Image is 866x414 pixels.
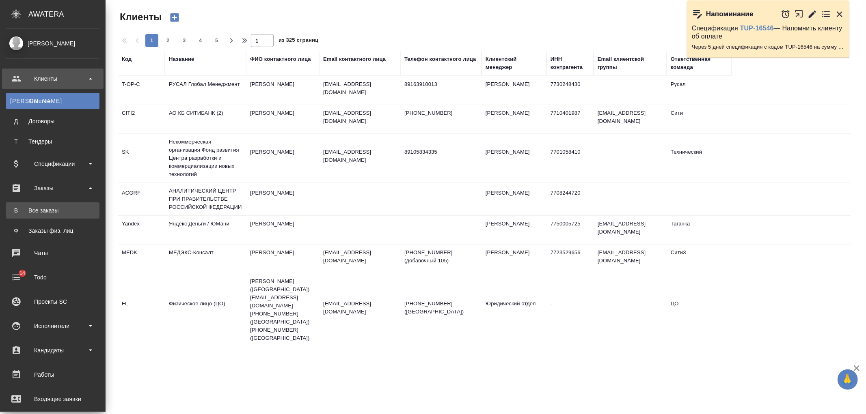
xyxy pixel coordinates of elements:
button: 4 [194,34,207,47]
button: 3 [178,34,191,47]
p: Спецификация — Напомнить клиенту об оплате [692,24,844,41]
div: Телефон контактного лица [404,55,476,63]
td: Некоммерческая организация Фонд развития Центра разработки и коммерциализации новых технологий [165,134,246,182]
td: [PERSON_NAME] [482,144,546,172]
td: 7730248430 [546,76,594,105]
td: [PERSON_NAME] [246,144,319,172]
div: Ответственная команда [671,55,728,71]
td: [PERSON_NAME] [246,185,319,213]
p: [EMAIL_ADDRESS][DOMAIN_NAME] [323,148,396,164]
td: ACGRF [118,185,165,213]
p: [PHONE_NUMBER] ([GEOGRAPHIC_DATA]) [404,300,477,316]
button: Создать [165,11,184,24]
span: 3 [178,36,191,45]
td: АО КБ СИТИБАНК (2) [165,105,246,133]
td: [PERSON_NAME] [482,105,546,133]
td: Таганка [667,216,732,244]
a: Работы [2,365,104,385]
td: ЦО [667,296,732,324]
td: Технический [667,144,732,172]
td: Физическое лицо (ЦО) [165,296,246,324]
p: [PHONE_NUMBER] [404,109,477,117]
span: 5 [210,36,223,45]
td: T-OP-C [118,76,165,105]
p: 89163910013 [404,80,477,88]
p: 89105834335 [404,148,477,156]
td: [EMAIL_ADDRESS][DOMAIN_NAME] [594,105,667,133]
div: Название [169,55,194,63]
td: РУСАЛ Глобал Менеджмент [165,76,246,105]
p: Через 5 дней спецификация с кодом TUP-16546 на сумму 100926.66 RUB будет просрочена [692,43,844,51]
div: Заказы [6,182,99,194]
td: [PERSON_NAME] ([GEOGRAPHIC_DATA]) [EMAIL_ADDRESS][DOMAIN_NAME] [PHONE_NUMBER] ([GEOGRAPHIC_DATA])... [246,273,319,346]
div: AWATERA [28,6,106,22]
a: Входящие заявки [2,389,104,409]
td: 7750005725 [546,216,594,244]
div: Чаты [6,247,99,259]
td: МЕДЭКС-Консалт [165,245,246,273]
div: Спецификации [6,158,99,170]
a: 14Todo [2,267,104,287]
span: Клиенты [118,11,162,24]
span: 🙏 [841,371,855,388]
div: Клиенты [10,97,95,105]
button: 2 [162,34,175,47]
a: ДДоговоры [6,113,99,129]
p: [EMAIL_ADDRESS][DOMAIN_NAME] [323,109,396,125]
td: Юридический отдел [482,296,546,324]
td: 7723529656 [546,245,594,273]
td: [EMAIL_ADDRESS][DOMAIN_NAME] [594,216,667,244]
td: 7701058410 [546,144,594,172]
td: Сити [667,105,732,133]
td: Сити3 [667,245,732,273]
span: из 325 страниц [279,35,318,47]
p: [EMAIL_ADDRESS][DOMAIN_NAME] [323,80,396,97]
a: Чаты [2,243,104,263]
td: [PERSON_NAME] [482,216,546,244]
div: Исполнители [6,320,99,332]
td: АНАЛИТИЧЕСКИЙ ЦЕНТР ПРИ ПРАВИТЕЛЬСТВЕ РОССИЙСКОЙ ФЕДЕРАЦИИ [165,183,246,215]
div: Код [122,55,132,63]
span: 4 [194,36,207,45]
td: Yandex [118,216,165,244]
td: [PERSON_NAME] [246,76,319,105]
td: [PERSON_NAME] [246,216,319,244]
td: [PERSON_NAME] [482,245,546,273]
a: ВВсе заказы [6,202,99,219]
button: 🙏 [838,369,858,390]
div: Email клиентской группы [598,55,663,71]
td: [PERSON_NAME] [482,76,546,105]
td: [PERSON_NAME] [246,245,319,273]
td: [EMAIL_ADDRESS][DOMAIN_NAME] [594,245,667,273]
button: Открыть в новой вкладке [795,5,804,23]
div: Проекты SC [6,296,99,308]
a: ТТендеры [6,133,99,150]
div: [PERSON_NAME] [6,39,99,48]
div: Все заказы [10,206,95,215]
p: Напоминание [706,10,754,18]
td: CITI2 [118,105,165,133]
div: Тендеры [10,137,95,146]
a: TUP-16546 [740,25,774,32]
div: Заказы физ. лиц [10,227,95,235]
a: ФЗаказы физ. лиц [6,223,99,239]
div: ФИО контактного лица [250,55,311,63]
div: Кандидаты [6,344,99,356]
div: Todo [6,271,99,283]
td: Яндекс Деньги / ЮМани [165,216,246,244]
p: [EMAIL_ADDRESS][DOMAIN_NAME] [323,300,396,316]
div: Email контактного лица [323,55,386,63]
td: 7710401987 [546,105,594,133]
div: Договоры [10,117,95,125]
a: [PERSON_NAME]Клиенты [6,93,99,109]
div: Клиенты [6,73,99,85]
p: [PHONE_NUMBER] (добавочный 105) [404,249,477,265]
td: [PERSON_NAME] [482,185,546,213]
div: Входящие заявки [6,393,99,405]
button: Отложить [781,9,790,19]
td: Русал [667,76,732,105]
button: Перейти в todo [821,9,831,19]
a: Проекты SC [2,292,104,312]
span: 14 [15,269,30,277]
td: MEDK [118,245,165,273]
